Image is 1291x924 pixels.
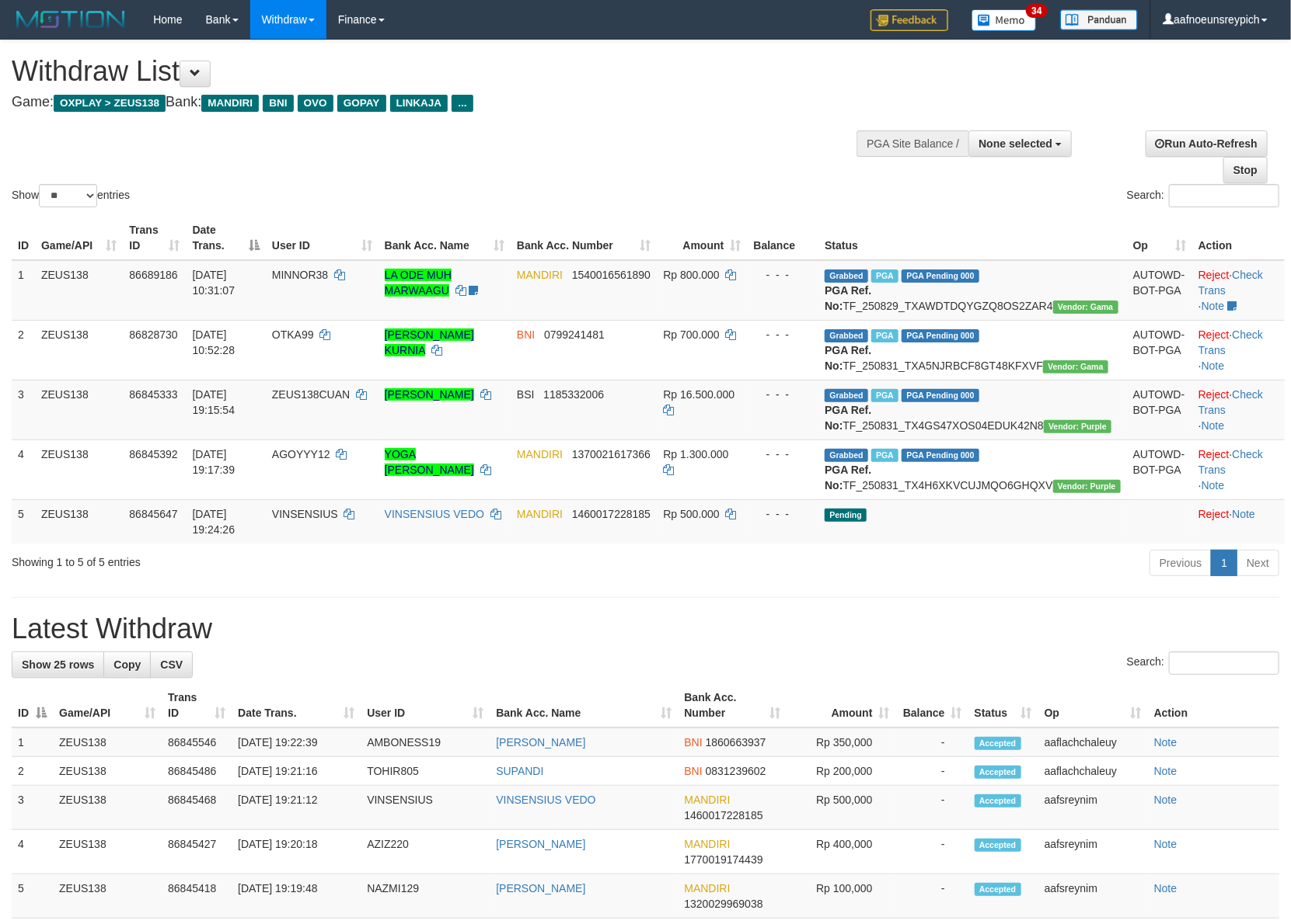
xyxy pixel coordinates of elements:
a: CSV [150,651,193,678]
th: Bank Acc. Number: activate to sort column ascending [678,683,787,728]
input: Search: [1169,651,1279,675]
span: Marked by aafnoeunsreypich [871,449,898,462]
td: ZEUS138 [53,728,162,757]
span: Copy 1185332006 to clipboard [543,388,604,401]
td: ZEUS138 [53,830,162,874]
a: Reject [1199,328,1230,341]
td: · · [1192,320,1285,380]
td: · · [1192,439,1285,499]
td: Rp 500,000 [787,786,896,830]
img: Feedback.jpg [871,9,948,31]
a: Note [1154,838,1178,850]
span: Rp 800.000 [663,269,719,281]
a: Show 25 rows [12,651,104,678]
span: Accepted [975,766,1021,779]
span: Copy 0831239602 to clipboard [706,765,766,777]
span: ... [452,95,473,112]
td: ZEUS138 [53,757,162,786]
td: AMBONESS19 [361,728,490,757]
td: ZEUS138 [53,786,162,830]
a: [PERSON_NAME] KURNIA [385,328,474,356]
span: 86845333 [129,388,177,401]
span: Copy 1860663937 to clipboard [706,736,766,749]
td: aafsreynim [1038,874,1148,919]
td: AUTOWD-BOT-PGA [1127,260,1192,321]
a: Reject [1199,508,1230,520]
td: · · [1192,260,1285,321]
td: 4 [12,830,53,874]
span: Grabbed [825,449,868,462]
span: ZEUS138CUAN [272,388,350,401]
td: - [896,728,968,757]
td: TF_250831_TXA5NJRBCF8GT48KFXVF [818,320,1127,380]
td: ZEUS138 [35,499,123,544]
td: 86845468 [162,786,232,830]
td: aafsreynim [1038,786,1148,830]
div: - - - [753,327,812,342]
span: Pending [825,509,867,522]
td: 2 [12,320,35,380]
span: Rp 1.300.000 [663,448,728,460]
span: Copy 1460017228185 to clipboard [572,508,651,520]
h1: Latest Withdraw [12,613,1279,644]
img: Button%20Memo.svg [972,9,1037,31]
span: BNI [517,328,535,341]
input: Search: [1169,184,1279,207]
span: AGOYYY12 [272,448,330,460]
select: Showentries [39,184,97,207]
span: [DATE] 10:31:07 [193,269,236,297]
a: Reject [1199,448,1230,460]
th: Amount: activate to sort column ascending [657,216,747,260]
a: Reject [1199,269,1230,281]
a: Previous [1150,550,1212,576]
th: User ID: activate to sort column ascending [361,683,490,728]
th: ID: activate to sort column descending [12,683,53,728]
td: 86845427 [162,830,232,874]
span: PGA Pending [902,449,979,462]
td: AUTOWD-BOT-PGA [1127,439,1192,499]
span: [DATE] 10:52:28 [193,328,236,356]
td: ZEUS138 [35,380,123,439]
th: Bank Acc. Name: activate to sort column ascending [490,683,678,728]
a: Copy [103,651,151,678]
td: [DATE] 19:21:12 [232,786,361,830]
span: MANDIRI [201,95,259,112]
span: Vendor URL: https://trx31.1velocity.biz [1053,300,1118,314]
span: VINSENSIUS [272,508,338,520]
td: Rp 200,000 [787,757,896,786]
th: Date Trans.: activate to sort column ascending [232,683,361,728]
a: Check Trans [1199,388,1263,416]
td: - [896,830,968,874]
td: 3 [12,786,53,830]
span: LINKAJA [390,95,448,112]
label: Search: [1127,651,1279,675]
td: VINSENSIUS [361,786,490,830]
span: 34 [1026,4,1047,18]
a: Next [1237,550,1279,576]
td: TOHIR805 [361,757,490,786]
a: Note [1202,479,1225,492]
td: aafsreynim [1038,830,1148,874]
span: Rp 16.500.000 [663,388,734,401]
span: Vendor URL: https://trx4.1velocity.biz [1044,420,1111,433]
a: LA ODE MUH MARWAAGU [385,269,452,297]
span: 86828730 [129,328,177,341]
td: ZEUS138 [35,320,123,380]
div: - - - [753,267,812,283]
td: [DATE] 19:22:39 [232,728,361,757]
b: PGA Ref. No: [825,284,871,312]
span: Rp 500.000 [663,508,719,520]
b: PGA Ref. No: [825,344,871,372]
h1: Withdraw List [12,56,845,87]
span: Copy 1320029969038 to clipboard [684,898,762,910]
span: CSV [160,658,183,671]
a: Check Trans [1199,448,1263,476]
td: [DATE] 19:19:48 [232,874,361,919]
td: 3 [12,380,35,439]
th: ID [12,216,35,260]
span: [DATE] 19:17:39 [193,448,236,476]
td: Rp 350,000 [787,728,896,757]
a: Reject [1199,388,1230,401]
span: MANDIRI [684,794,730,806]
a: Check Trans [1199,269,1263,297]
